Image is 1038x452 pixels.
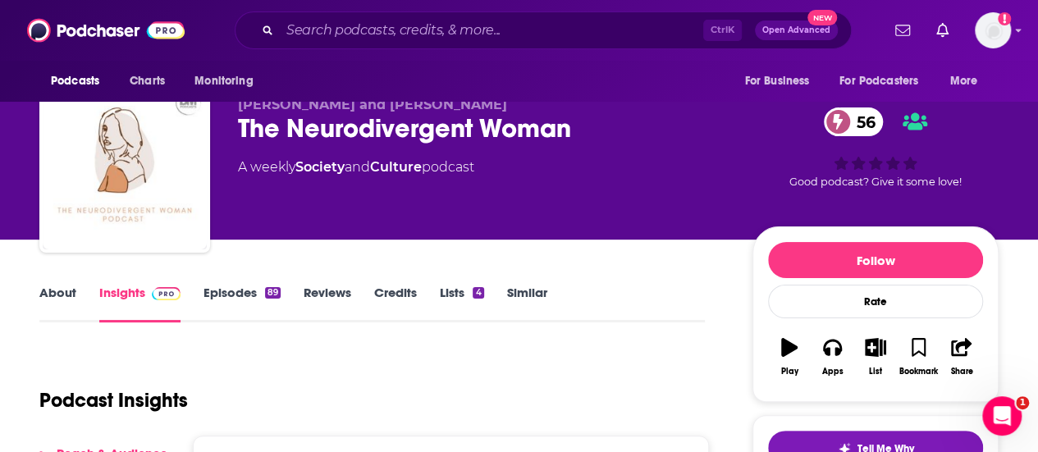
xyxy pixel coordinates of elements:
span: More [950,70,978,93]
img: The Neurodivergent Woman [43,85,207,249]
a: Episodes89 [203,285,281,322]
span: Good podcast? Give it some love! [789,176,962,188]
img: Podchaser Pro [152,287,181,300]
a: About [39,285,76,322]
a: InsightsPodchaser Pro [99,285,181,322]
div: Apps [822,367,844,377]
a: Credits [374,285,417,322]
img: User Profile [975,12,1011,48]
h1: Podcast Insights [39,388,188,413]
div: A weekly podcast [238,158,474,177]
div: 89 [265,287,281,299]
button: open menu [939,66,999,97]
img: Podchaser - Follow, Share and Rate Podcasts [27,15,185,46]
div: 4 [473,287,483,299]
div: Rate [768,285,983,318]
svg: Add a profile image [998,12,1011,25]
div: Play [781,367,798,377]
button: open menu [39,66,121,97]
span: For Business [744,70,809,93]
span: Ctrl K [703,20,742,41]
a: Similar [507,285,547,322]
button: Play [768,327,811,386]
span: [PERSON_NAME] and [PERSON_NAME] [238,97,507,112]
a: 56 [824,107,884,136]
button: Share [940,327,983,386]
div: Bookmark [899,367,938,377]
button: Apps [811,327,853,386]
span: Logged in as LBraverman [975,12,1011,48]
a: Lists4 [440,285,483,322]
span: 1 [1016,396,1029,409]
iframe: Intercom live chat [982,396,1022,436]
a: Show notifications dropdown [889,16,917,44]
button: open menu [733,66,830,97]
span: and [345,159,370,175]
span: 56 [840,107,884,136]
a: Culture [370,159,422,175]
div: Search podcasts, credits, & more... [235,11,852,49]
div: 56Good podcast? Give it some love! [752,97,999,199]
span: Open Advanced [762,26,830,34]
a: Reviews [304,285,351,322]
a: Show notifications dropdown [930,16,955,44]
button: Show profile menu [975,12,1011,48]
span: New [807,10,837,25]
span: Monitoring [194,70,253,93]
button: List [854,327,897,386]
span: Podcasts [51,70,99,93]
span: For Podcasters [839,70,918,93]
button: open menu [829,66,942,97]
a: Society [295,159,345,175]
a: Charts [119,66,175,97]
button: open menu [183,66,274,97]
button: Bookmark [897,327,940,386]
span: Charts [130,70,165,93]
div: Share [950,367,972,377]
button: Follow [768,242,983,278]
button: Open AdvancedNew [755,21,838,40]
div: List [869,367,882,377]
input: Search podcasts, credits, & more... [280,17,703,43]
